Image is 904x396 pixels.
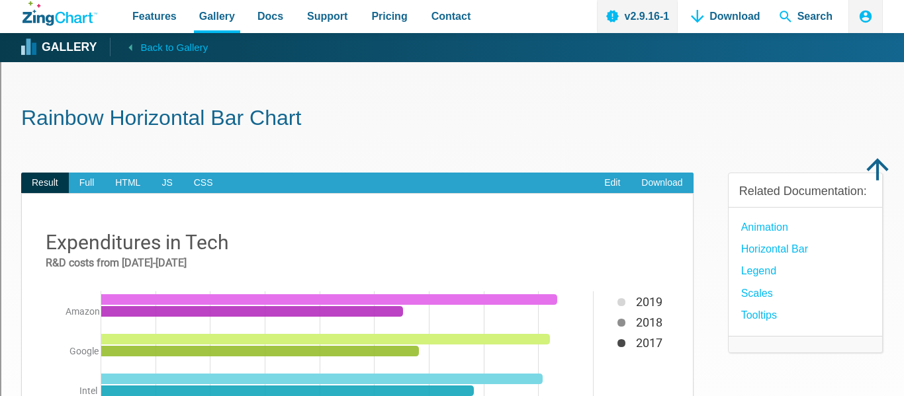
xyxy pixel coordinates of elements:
span: Contact [431,7,471,25]
a: Back to Gallery [110,38,208,56]
span: Gallery [199,7,235,25]
span: Docs [257,7,283,25]
span: Features [132,7,177,25]
span: Back to Gallery [140,39,208,56]
a: Gallery [23,38,97,58]
strong: Gallery [42,42,97,54]
span: Pricing [371,7,407,25]
span: Support [307,7,347,25]
a: ZingChart Logo. Click to return to the homepage [23,1,97,26]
